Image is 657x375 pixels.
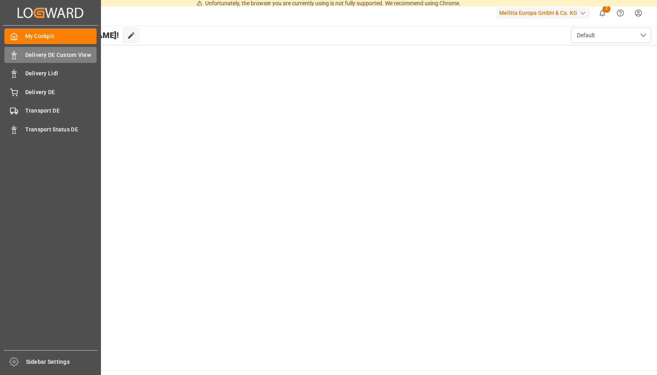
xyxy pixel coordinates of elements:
[496,5,593,20] button: Melitta Europa GmbH & Co. KG
[4,103,97,119] a: Transport DE
[25,51,97,59] span: Delivery DE Custom View
[593,4,611,22] button: show 2 new notifications
[25,107,97,115] span: Transport DE
[611,4,629,22] button: Help Center
[4,84,97,100] a: Delivery DE
[26,358,98,366] span: Sidebar Settings
[4,121,97,137] a: Transport Status DE
[603,5,611,13] span: 2
[4,28,97,44] a: My Cockpit
[496,7,590,19] div: Melitta Europa GmbH & Co. KG
[25,125,97,134] span: Transport Status DE
[577,31,595,40] span: Default
[4,47,97,62] a: Delivery DE Custom View
[25,69,97,78] span: Delivery Lidl
[571,28,651,43] button: open menu
[25,88,97,97] span: Delivery DE
[25,32,97,40] span: My Cockpit
[4,66,97,81] a: Delivery Lidl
